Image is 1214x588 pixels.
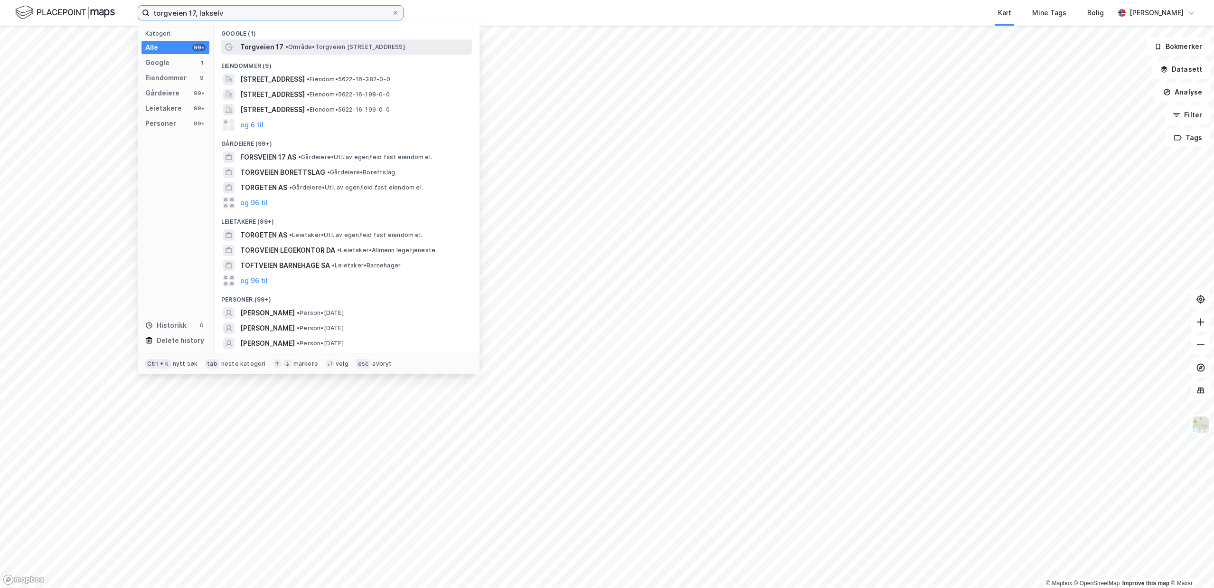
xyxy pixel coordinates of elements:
div: tab [205,359,219,369]
span: • [289,231,292,238]
span: [PERSON_NAME] [240,322,295,334]
button: Tags [1166,128,1210,147]
div: 99+ [192,104,206,112]
span: Leietaker • Allmenn legetjeneste [337,247,435,254]
div: Google (1) [214,22,480,39]
div: 99+ [192,89,206,97]
button: Bokmerker [1146,37,1210,56]
span: Leietaker • Barnehager [332,262,401,269]
div: 1 [198,59,206,66]
span: [STREET_ADDRESS] [240,74,305,85]
span: Person • [DATE] [297,340,344,347]
div: Personer (99+) [214,288,480,305]
span: Eiendom • 5622-16-199-0-0 [307,106,390,114]
div: Eiendommer (9) [214,55,480,72]
div: Leietakere [145,103,182,114]
span: Torgveien 17 [240,41,283,53]
div: [PERSON_NAME] [1129,7,1184,19]
span: • [332,262,335,269]
div: Mine Tags [1032,7,1066,19]
div: Eiendommer [145,72,187,84]
span: • [307,76,310,83]
div: neste kategori [221,360,266,368]
span: TORGVEIEN BORETTSLAG [240,167,325,178]
span: • [297,324,300,332]
span: TOFTVEIEN BARNEHAGE SA [240,260,330,271]
a: OpenStreetMap [1074,580,1120,587]
div: Google [145,57,169,68]
button: og 96 til [240,197,268,209]
div: Ctrl + k [145,359,171,369]
span: • [298,153,301,161]
button: Filter [1165,105,1210,124]
span: Område • Torgveien [STREET_ADDRESS] [285,43,405,51]
input: Søk på adresse, matrikkel, gårdeiere, leietakere eller personer [150,6,392,20]
div: Bolig [1087,7,1104,19]
span: • [285,43,288,50]
a: Improve this map [1122,580,1169,587]
span: Gårdeiere • Utl. av egen/leid fast eiendom el. [289,184,423,191]
button: Datasett [1152,60,1210,79]
span: • [297,340,300,347]
span: [STREET_ADDRESS] [240,104,305,115]
div: Personer [145,118,176,129]
img: Z [1192,416,1210,434]
span: TORGETEN AS [240,182,287,193]
div: avbryt [372,360,392,368]
div: Gårdeiere (99+) [214,133,480,150]
div: Leietakere (99+) [214,210,480,228]
span: • [289,184,292,191]
span: • [307,91,310,98]
div: Kategori [145,30,209,37]
div: 0 [198,322,206,329]
img: logo.f888ab2527a4732fd821a326f86c7f29.svg [15,4,115,21]
div: Historikk [145,320,187,331]
div: markere [293,360,318,368]
button: Analyse [1155,83,1210,102]
span: [PERSON_NAME] [240,307,295,319]
span: [PERSON_NAME] [240,338,295,349]
span: [STREET_ADDRESS] [240,89,305,100]
a: Mapbox [1046,580,1072,587]
div: 99+ [192,44,206,51]
div: Kart [998,7,1011,19]
span: • [307,106,310,113]
span: • [297,309,300,316]
span: Gårdeiere • Borettslag [327,169,395,176]
div: velg [336,360,348,368]
div: esc [356,359,371,369]
div: Delete history [157,335,204,346]
span: TORGVEIEN LEGEKONTOR DA [240,245,335,256]
div: nytt søk [173,360,198,368]
div: 9 [198,74,206,82]
span: Person • [DATE] [297,324,344,332]
span: • [337,247,340,254]
a: Mapbox homepage [3,574,45,585]
span: • [327,169,330,176]
span: FORSVEIEN 17 AS [240,152,296,163]
button: og 6 til [240,119,264,131]
span: Eiendom • 5622-16-382-0-0 [307,76,390,83]
div: Kontrollprogram for chat [1167,542,1214,588]
div: Alle [145,42,158,53]
div: 99+ [192,120,206,127]
button: og 96 til [240,275,268,286]
span: Eiendom • 5622-16-198-0-0 [307,91,390,98]
span: Person • [DATE] [297,309,344,317]
div: Gårdeiere [145,87,179,99]
span: Gårdeiere • Utl. av egen/leid fast eiendom el. [298,153,432,161]
span: Leietaker • Utl. av egen/leid fast eiendom el. [289,231,422,239]
span: TORGETEN AS [240,229,287,241]
iframe: Chat Widget [1167,542,1214,588]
